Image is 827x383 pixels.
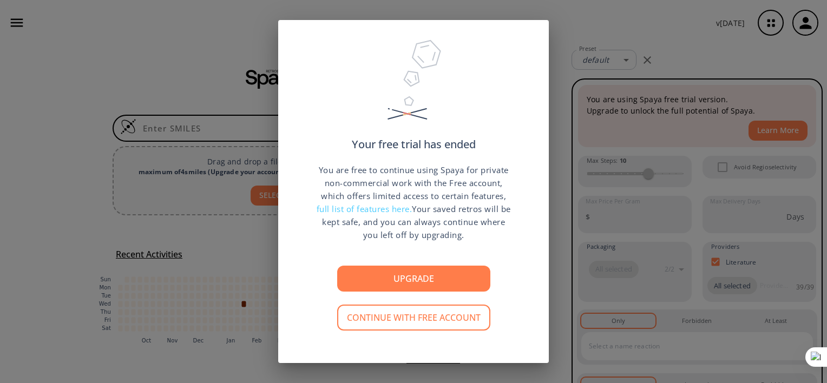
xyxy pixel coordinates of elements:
[337,266,490,292] button: Upgrade
[352,139,476,150] p: Your free trial has ended
[317,203,412,214] span: full list of features here.
[383,36,444,139] img: Trial Ended
[316,163,511,241] p: You are free to continue using Spaya for private non-commercial work with the Free account, which...
[337,305,490,331] button: Continue with free account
